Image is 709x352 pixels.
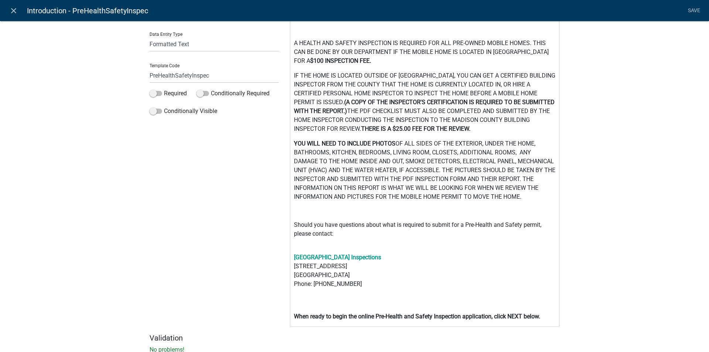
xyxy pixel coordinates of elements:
strong: THERE IS A $25.00 FEE FOR THE REVIEW. [361,125,470,132]
p: [STREET_ADDRESS] [GEOGRAPHIC_DATA] Phone: [PHONE_NUMBER] [294,253,556,306]
label: Required [150,89,187,98]
p: OF ALL SIDES OF THE EXTERIOR, UNDER THE HOME, BATHROOMS, KITCHEN, BEDROOMS, LIVING ROOM, CLOSETS,... [294,139,556,201]
a: [GEOGRAPHIC_DATA] Inspections [294,254,381,261]
h5: Validation [150,334,559,342]
p: Should you have questions about what is required to submit for a Pre-Health and Safety permit, pl... [294,221,556,247]
i: close [9,6,18,15]
span: Introduction - PreHealthSafetyInspec [27,3,148,18]
strong: YOU WILL NEED TO INCLUDE PHOTOS [294,140,395,147]
strong: $100 INSPECTION FEE. [310,57,371,64]
p: A HEALTH AND SAFETY INSPECTION IS REQUIRED FOR ALL PRE-OWNED MOBILE HOMES. THIS CAN BE DONE BY OU... [294,39,556,65]
a: Save [685,4,703,18]
p: IF THE HOME IS LOCATED OUTSIDE OF [GEOGRAPHIC_DATA], YOU CAN GET A CERTIFIED BUILDING INSPECTOR F... [294,71,556,133]
label: Conditionally Visible [150,107,217,116]
strong: (A COPY OF THE INSPECTOR'S CERTIFICATION IS REQUIRED TO BE SUBMITTED WITH THE REPORT.) [294,99,555,115]
strong: When ready to begin the online Pre-Health and Safety Inspection application, click NEXT below. [294,313,540,320]
label: Conditionally Required [196,89,270,98]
